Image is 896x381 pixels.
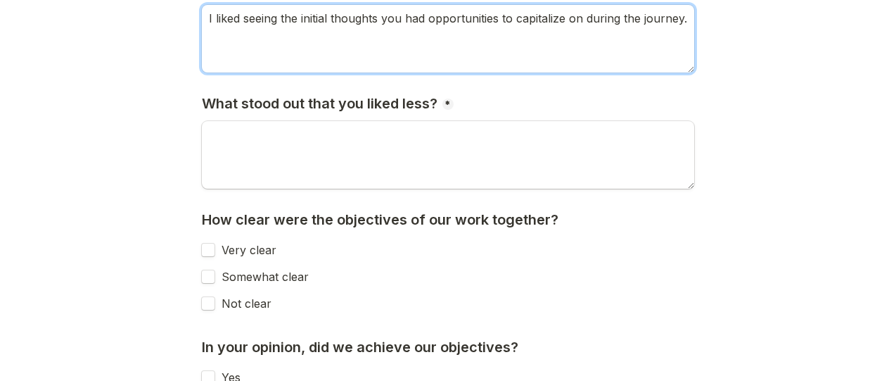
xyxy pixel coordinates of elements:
h3: In your opinion, did we achieve our objectives? [202,339,522,356]
h3: What stood out that you liked less? [202,95,441,113]
label: Somewhat clear [215,270,309,283]
label: Not clear [215,297,271,310]
textarea: What stood out that you liked less? [202,121,694,189]
label: Very clear [215,244,276,256]
textarea: What stood out about your workshop that you liked a lot? [202,5,694,73]
h3: How clear were the objectives of our work together? [202,211,562,229]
